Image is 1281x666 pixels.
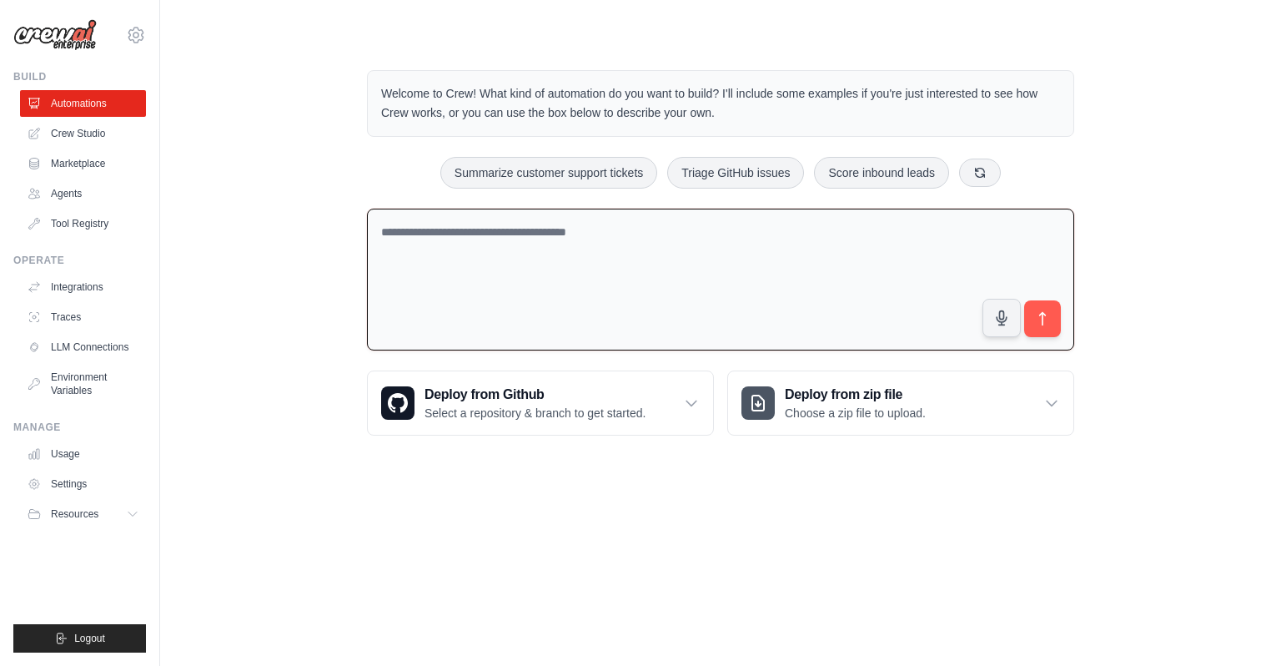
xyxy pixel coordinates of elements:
a: Usage [20,441,146,467]
a: LLM Connections [20,334,146,361]
img: Logo [13,19,97,51]
a: Environment Variables [20,364,146,404]
a: Marketplace [20,150,146,177]
a: Tool Registry [20,210,146,237]
a: Traces [20,304,146,330]
button: Triage GitHub issues [667,157,804,189]
span: Logout [74,632,105,645]
h3: Deploy from Github [424,385,646,405]
button: Logout [13,624,146,653]
div: Manage [13,421,146,434]
button: Resources [20,501,146,527]
div: Operate [13,254,146,267]
h3: Deploy from zip file [785,385,926,405]
p: Choose a zip file to upload. [785,405,926,421]
a: Settings [20,471,146,497]
a: Automations [20,90,146,117]
a: Crew Studio [20,120,146,147]
a: Agents [20,180,146,207]
button: Summarize customer support tickets [440,157,657,189]
button: Score inbound leads [814,157,949,189]
div: Build [13,70,146,83]
p: Select a repository & branch to get started. [424,405,646,421]
p: Welcome to Crew! What kind of automation do you want to build? I'll include some examples if you'... [381,84,1060,123]
a: Integrations [20,274,146,300]
span: Resources [51,507,98,521]
iframe: Chat Widget [1198,586,1281,666]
